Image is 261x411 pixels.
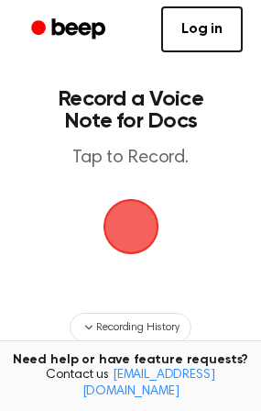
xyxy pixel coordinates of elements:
[161,6,243,52] a: Log in
[33,88,228,132] h1: Record a Voice Note for Docs
[96,319,179,336] span: Recording History
[70,313,190,342] button: Recording History
[11,368,250,400] span: Contact us
[103,199,158,254] img: Beep Logo
[33,147,228,170] p: Tap to Record.
[82,369,215,398] a: [EMAIL_ADDRESS][DOMAIN_NAME]
[18,12,122,48] a: Beep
